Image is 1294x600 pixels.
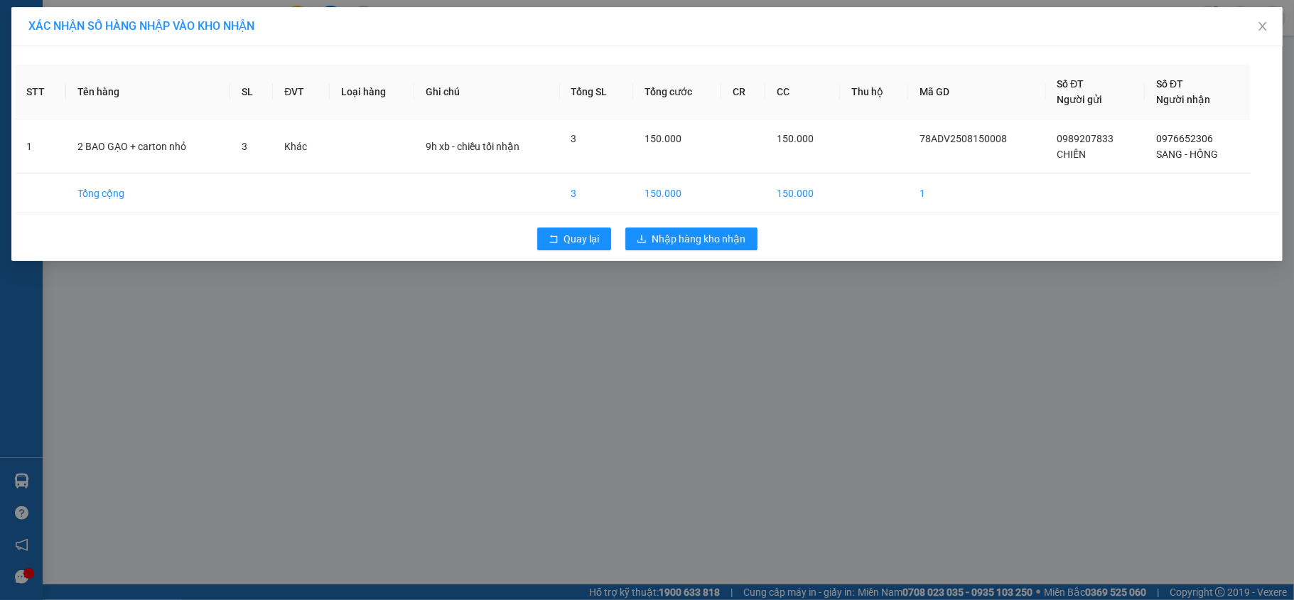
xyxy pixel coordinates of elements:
th: SL [230,65,273,119]
th: Ghi chú [414,65,560,119]
span: 3 [571,133,577,144]
th: CR [721,65,765,119]
span: Số ĐT [1057,78,1084,90]
th: Tên hàng [66,65,230,119]
span: Gửi: [12,14,34,28]
th: Mã GD [908,65,1046,119]
td: 2 BAO GẠO + carton nhỏ [66,119,230,174]
span: Nhận: [112,14,146,28]
span: close [1257,21,1268,32]
th: Tổng SL [560,65,634,119]
div: HUYỀN [112,46,201,63]
span: 150.000 [777,133,814,144]
td: 150.000 [765,174,840,213]
button: downloadNhập hàng kho nhận [625,227,757,250]
th: Thu hộ [840,65,908,119]
span: SANG - HỒNG [1156,149,1218,160]
th: CC [765,65,840,119]
div: VP Bom Bo [12,12,102,46]
button: rollbackQuay lại [537,227,611,250]
button: Close [1243,7,1283,47]
span: Nhập hàng kho nhận [652,231,746,247]
td: Tổng cộng [66,174,230,213]
span: download [637,234,647,245]
span: 9h xb - chiều tối nhận [426,141,519,152]
span: CR : [11,93,33,108]
span: Người gửi [1057,94,1103,105]
td: 1 [908,174,1046,213]
span: CHIẾN [1057,149,1087,160]
span: rollback [549,234,559,245]
span: 3 [242,141,247,152]
span: 150.000 [645,133,681,144]
th: ĐVT [273,65,330,119]
span: Người nhận [1156,94,1210,105]
span: 78ADV2508150008 [920,133,1007,144]
div: 40.000 [11,92,104,109]
span: XÁC NHẬN SỐ HÀNG NHẬP VÀO KHO NHẬN [28,19,254,33]
span: 0989207833 [1057,133,1114,144]
td: Khác [273,119,330,174]
div: THẢO LY [12,46,102,63]
td: 3 [560,174,634,213]
div: VP Bình Triệu [112,12,201,46]
th: STT [15,65,66,119]
span: 0976652306 [1156,133,1213,144]
th: Loại hàng [330,65,414,119]
th: Tổng cước [633,65,721,119]
td: 150.000 [633,174,721,213]
span: Số ĐT [1156,78,1183,90]
td: 1 [15,119,66,174]
span: Quay lại [564,231,600,247]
